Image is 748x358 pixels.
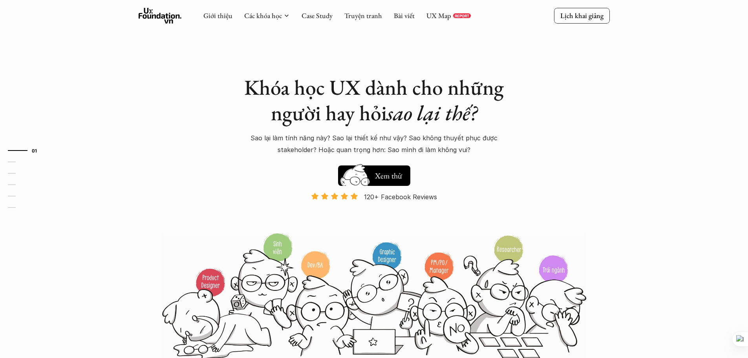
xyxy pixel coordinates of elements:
p: REPORT [455,13,469,18]
a: Truyện tranh [344,11,382,20]
h5: Xem thử [375,170,404,181]
a: Các khóa học [244,11,282,20]
a: Bài viết [394,11,415,20]
a: Case Study [302,11,333,20]
p: Lịch khai giảng [560,11,604,20]
a: Xem thử [338,162,410,186]
p: Sao lại làm tính năng này? Sao lại thiết kế như vậy? Sao không thuyết phục được stakeholder? Hoặc... [237,132,512,156]
em: sao lại thế? [387,99,477,127]
a: REPORT [453,13,471,18]
p: 120+ Facebook Reviews [364,191,437,203]
a: UX Map [426,11,451,20]
a: 01 [8,146,45,155]
h1: Khóa học UX dành cho những người hay hỏi [237,75,512,126]
strong: 01 [32,148,37,153]
a: Lịch khai giảng [554,8,610,23]
a: Giới thiệu [203,11,232,20]
a: 120+ Facebook Reviews [304,192,444,232]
